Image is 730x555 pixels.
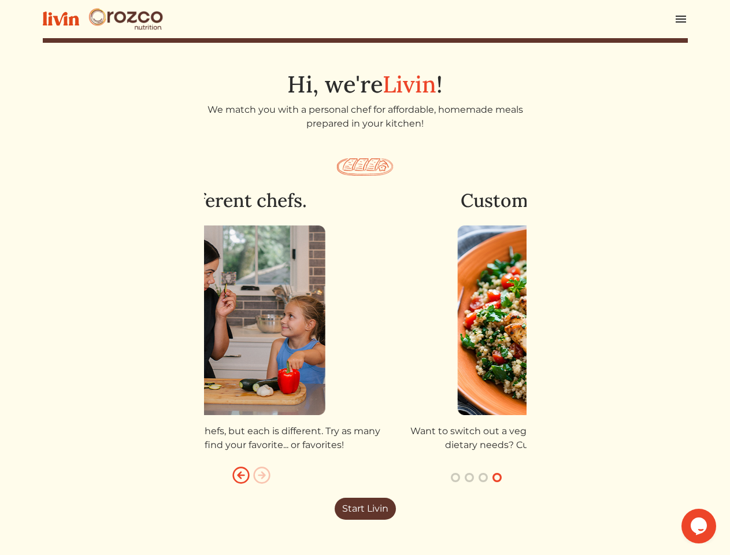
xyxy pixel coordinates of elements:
[383,69,436,99] span: Livin
[397,190,720,212] h2: Customize your meals.
[674,12,688,26] img: menu_hamburger-cb6d353cf0ecd9f46ceae1c99ecbeb4a00e71ca567a856bd81f57e9d8c17bb26.svg
[335,498,396,520] a: Start Livin
[43,12,79,26] img: livin-logo-a0d97d1a881af30f6274990eb6222085a2533c92bbd1e4f22c21b4f0d0e3210c.svg
[253,466,271,484] img: arrow_right_circle-0c737bc566e65d76d80682a015965e9d48686a7e0252d16461ad7fdad8d1263b.svg
[457,225,659,415] img: customize_meals-30a1fb496f0c0461b032050488b9b92ff7cd70a636152f908269df9f04d536d1.png
[43,71,688,98] h1: Hi, we're !
[204,103,527,131] p: We match you with a personal chef for affordable, homemade meals prepared in your kitchen!
[62,190,385,212] h2: Try different chefs.
[397,424,720,452] p: Want to switch out a vegetable? Need to accommodate various dietary needs? Customize your meals a...
[62,424,385,452] p: We work with amazing local chefs, but each is different. Try as many as you want until you find y...
[681,509,718,543] iframe: chat widget
[123,225,325,415] img: try_chefs-507d21520d5c4ade5bbfe40f59efaeedb24c255d6ecf17fe6a5879f8a58da189.png
[88,8,164,31] img: Orozco Nutrition
[232,466,250,484] img: arrow_left_circle-e85112c684eda759d60b36925cadc85fc21d73bdafaa37c14bdfe87aa8b63651.svg
[337,158,393,176] img: salmon_plate-7b7466995c04d3751ae4af77f50094417e75221c2a488d61e9b9888cdcba9572.svg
